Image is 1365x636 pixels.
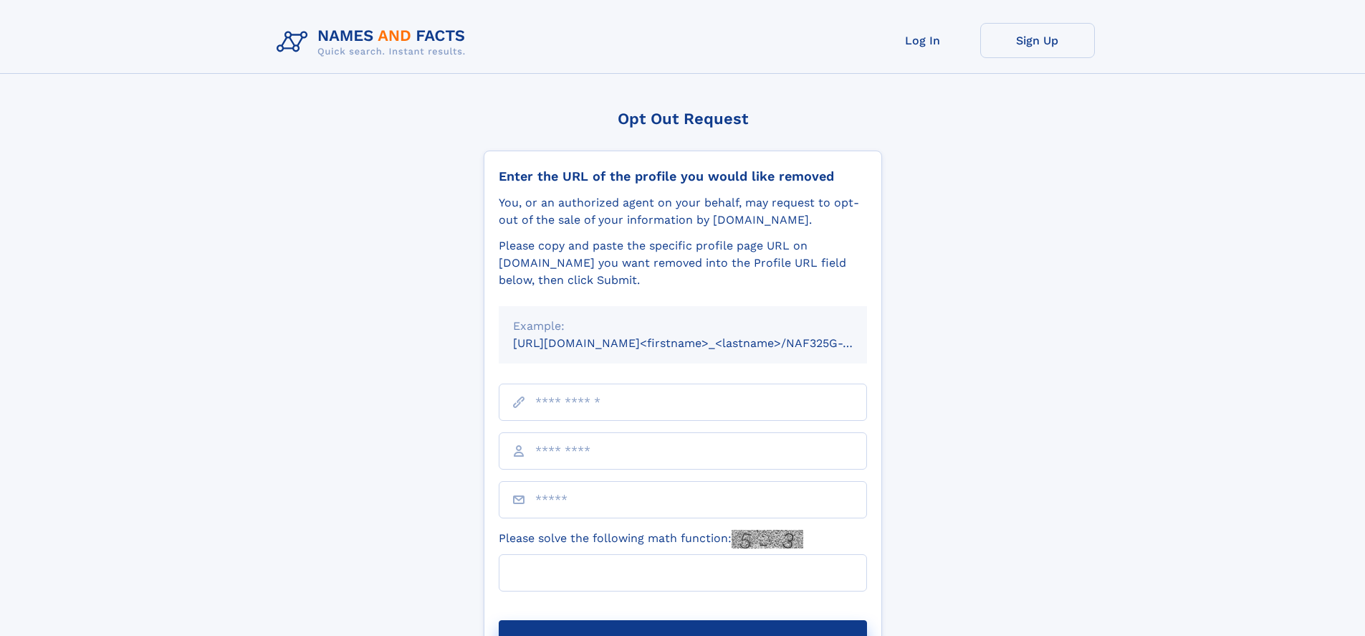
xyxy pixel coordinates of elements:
[271,23,477,62] img: Logo Names and Facts
[866,23,980,58] a: Log In
[499,237,867,289] div: Please copy and paste the specific profile page URL on [DOMAIN_NAME] you want removed into the Pr...
[499,530,803,549] label: Please solve the following math function:
[513,318,853,335] div: Example:
[499,194,867,229] div: You, or an authorized agent on your behalf, may request to opt-out of the sale of your informatio...
[499,169,867,184] div: Enter the URL of the profile you would like removed
[980,23,1095,58] a: Sign Up
[484,110,882,128] div: Opt Out Request
[513,336,894,350] small: [URL][DOMAIN_NAME]<firstname>_<lastname>/NAF325G-xxxxxxxx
